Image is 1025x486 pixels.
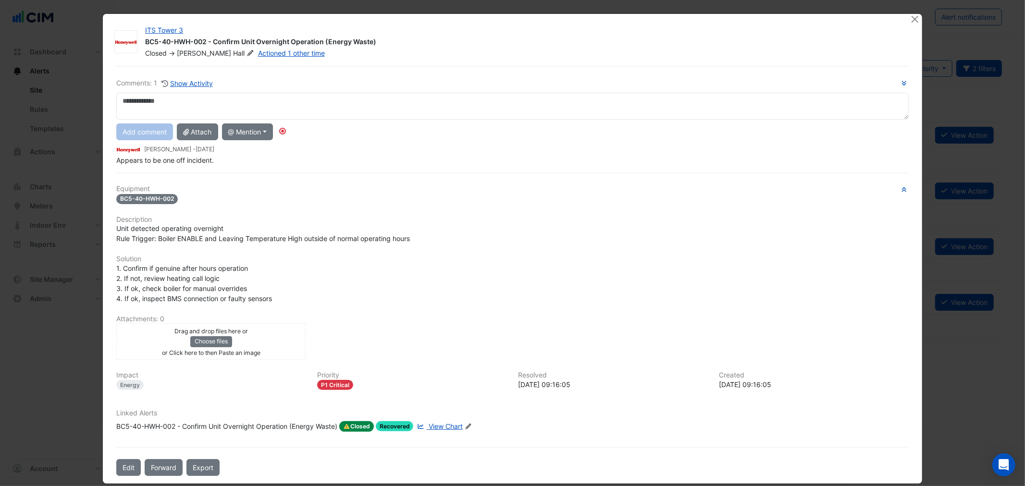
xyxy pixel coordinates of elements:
h6: Equipment [116,185,908,193]
button: Edit [116,459,141,476]
img: Honeywell [116,145,140,155]
span: Appears to be one off incident. [116,156,214,164]
h6: Linked Alerts [116,409,908,417]
h6: Resolved [518,371,707,379]
div: BC5-40-HWH-002 - Confirm Unit Overnight Operation (Energy Waste) [116,421,337,432]
span: BC5-40-HWH-002 [116,194,178,204]
button: Show Activity [161,78,213,89]
button: Forward [145,459,183,476]
div: P1 Critical [317,380,353,390]
a: Export [186,459,220,476]
span: -> [169,49,175,57]
fa-icon: Edit Linked Alerts [465,423,472,430]
button: Attach [177,123,218,140]
small: or Click here to then Paste an image [162,349,260,356]
h6: Created [719,371,909,379]
h6: Priority [317,371,506,379]
div: [DATE] 09:16:05 [518,379,707,389]
div: BC5-40-HWH-002 - Confirm Unit Overnight Operation (Energy Waste) [145,37,899,49]
span: Closed [339,421,374,432]
small: [PERSON_NAME] - [144,145,214,154]
button: @ Mention [222,123,273,140]
span: Closed [145,49,167,57]
h6: Solution [116,255,908,263]
div: Comments: 1 [116,78,213,89]
div: [DATE] 09:16:05 [719,379,909,389]
span: Hall [233,49,256,58]
div: Tooltip anchor [278,127,287,135]
a: View Chart [415,421,462,432]
span: 1. Confirm if genuine after hours operation 2. If not, review heating call logic 3. If ok, check ... [116,264,272,303]
span: [PERSON_NAME] [177,49,231,57]
div: Open Intercom Messenger [992,453,1015,476]
small: Drag and drop files here or [174,328,248,335]
button: Choose files [190,336,232,347]
h6: Description [116,216,908,224]
button: Close [910,14,920,24]
img: Honeywell [115,37,137,47]
a: Actioned 1 other time [258,49,325,57]
div: Energy [116,380,144,390]
a: ITS Tower 3 [145,26,183,34]
h6: Attachments: 0 [116,315,908,323]
span: 2025-07-10 09:16:05 [196,146,214,153]
span: Unit detected operating overnight Rule Trigger: Boiler ENABLE and Leaving Temperature High outsid... [116,224,410,243]
span: View Chart [429,422,463,430]
h6: Impact [116,371,306,379]
span: Recovered [376,421,414,431]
